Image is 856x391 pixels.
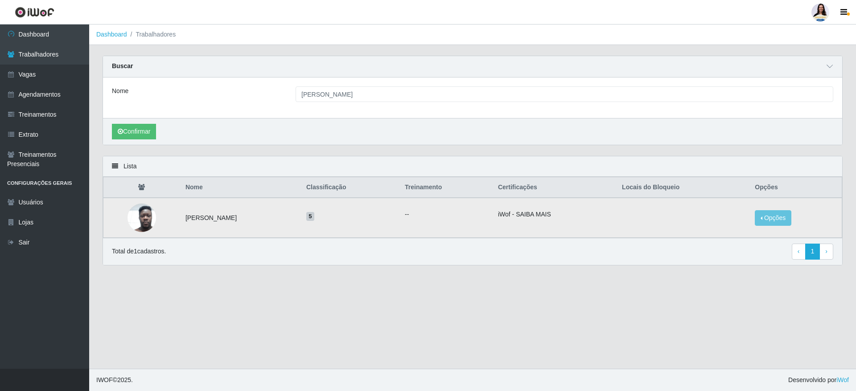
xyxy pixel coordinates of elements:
[788,375,849,385] span: Desenvolvido por
[180,198,301,238] td: [PERSON_NAME]
[755,210,791,226] button: Opções
[112,247,166,256] p: Total de 1 cadastros.
[749,177,842,198] th: Opções
[112,124,156,139] button: Confirmar
[103,156,842,177] div: Lista
[301,177,399,198] th: Classificação
[805,244,820,260] a: 1
[836,376,849,383] a: iWof
[405,210,487,219] ul: --
[493,177,617,198] th: Certificações
[112,62,133,69] strong: Buscar
[127,30,176,39] li: Trabalhadores
[15,7,54,18] img: CoreUI Logo
[128,199,156,236] img: 1752240503599.jpeg
[617,177,749,198] th: Locais do Bloqueio
[296,86,833,102] input: Digite o Nome...
[819,244,833,260] a: Next
[89,24,856,45] nav: breadcrumb
[96,376,113,383] span: IWOF
[792,244,833,260] nav: pagination
[306,212,314,221] span: 5
[96,31,127,38] a: Dashboard
[792,244,806,260] a: Previous
[399,177,493,198] th: Treinamento
[180,177,301,198] th: Nome
[798,248,800,255] span: ‹
[112,86,128,96] label: Nome
[96,375,133,385] span: © 2025 .
[498,210,611,219] li: iWof - SAIBA MAIS
[825,248,827,255] span: ›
